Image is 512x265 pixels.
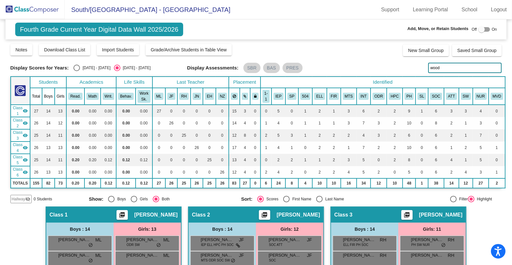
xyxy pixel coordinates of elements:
[343,93,355,100] button: MTS
[203,129,216,142] td: 0
[403,154,416,166] td: 8
[403,142,416,154] td: 10
[203,166,216,178] td: 0
[101,105,116,117] td: 0.00
[30,88,42,105] th: Total
[66,105,84,117] td: 0.00
[473,105,489,117] td: 4
[203,142,216,154] td: 0
[416,129,428,142] td: 0
[55,154,67,166] td: 11
[283,63,303,73] mat-chip: PRES
[428,117,444,129] td: 8
[371,105,387,117] td: 2
[177,129,191,142] td: 25
[13,154,23,166] span: Class 5
[371,129,387,142] td: 3
[229,77,261,88] th: Placement
[203,154,216,166] td: 25
[428,105,444,117] td: 6
[387,129,403,142] td: 2
[30,129,42,142] td: 25
[446,93,457,100] button: ATT
[341,117,357,129] td: 3
[68,93,83,100] button: Read.
[10,65,69,71] span: Display Scores for Years:
[262,90,270,103] button: 1-1
[387,117,403,129] td: 2
[371,154,387,166] td: 0
[250,129,261,142] td: 0
[66,142,84,154] td: 0.00
[177,142,191,154] td: 0
[229,129,240,142] td: 12
[23,133,28,138] mat-icon: visibility
[116,142,136,154] td: 0.00
[327,154,341,166] td: 2
[55,105,67,117] td: 13
[116,154,136,166] td: 0.12
[103,93,114,100] button: Writ.
[165,129,177,142] td: 0
[272,142,285,154] td: 4
[261,105,272,117] td: 0
[117,210,128,220] button: Print Students Details
[407,26,469,32] span: Add, Move, or Retain Students
[66,129,84,142] td: 0.00
[357,154,371,166] td: 5
[218,93,227,100] button: NZ
[229,142,240,154] td: 17
[205,93,214,100] button: EH
[11,117,30,129] td: Jennifer Friedrich - No Class Name
[55,142,67,154] td: 13
[240,129,250,142] td: 8
[240,154,250,166] td: 4
[489,154,505,166] td: 0
[312,105,327,117] td: 2
[165,88,177,105] th: Jennifer Friedrich
[387,142,403,154] td: 2
[23,121,28,126] mat-icon: visibility
[13,130,23,141] span: Class 3
[357,142,371,154] td: 7
[300,93,311,100] button: 504
[84,154,101,166] td: 0.20
[16,47,28,52] span: Notes
[341,142,357,154] td: 1
[191,166,203,178] td: 0
[11,154,30,166] td: Erin Hinton - No Class Name
[444,129,459,142] td: 2
[272,88,285,105] th: Individualized Education Plan
[359,93,369,100] button: INT
[30,77,67,88] th: Students
[13,142,23,154] span: Class 4
[229,117,240,129] td: 14
[403,117,416,129] td: 10
[430,93,442,100] button: SOC
[452,45,502,56] button: Saved Small Group
[272,117,285,129] td: 4
[30,142,42,154] td: 26
[298,88,313,105] th: 504 Plan
[272,129,285,142] td: 5
[408,48,444,53] span: New Small Group
[492,26,497,32] span: On
[118,93,134,100] button: Behav.
[216,154,229,166] td: 0
[376,5,405,15] a: Support
[243,63,261,73] mat-chip: SBR
[285,105,298,117] td: 0
[11,142,30,154] td: Jodi Nixon - No Class Name
[312,142,327,154] td: 2
[42,105,55,117] td: 14
[298,154,313,166] td: 1
[312,129,327,142] td: 2
[240,142,250,154] td: 4
[416,154,428,166] td: 0
[312,88,327,105] th: English Language Learner
[341,88,357,105] th: Homeroom MTSS intervention
[250,154,261,166] td: 0
[73,65,150,71] mat-radio-group: Select an option
[261,88,272,105] th: One on one Paraprofessional
[203,105,216,117] td: 0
